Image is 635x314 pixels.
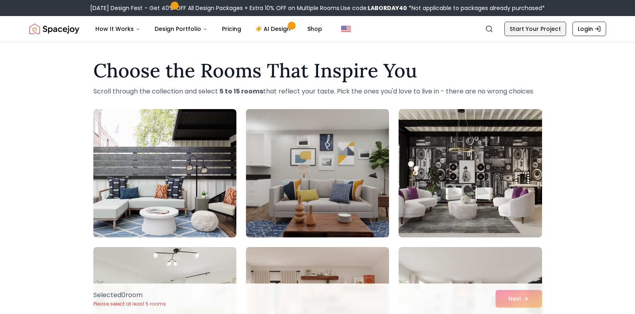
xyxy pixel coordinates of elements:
h1: Choose the Rooms That Inspire You [93,61,542,80]
span: Use code: [341,4,407,12]
p: Please select at least 5 rooms [93,301,166,307]
strong: 5 to 15 rooms [220,87,263,96]
p: Selected 0 room [93,290,166,300]
a: Pricing [216,21,248,37]
button: How It Works [89,21,147,37]
a: Start Your Project [504,22,566,36]
img: Room room-2 [246,109,389,237]
a: Login [573,22,606,36]
button: Design Portfolio [148,21,214,37]
a: AI Design [249,21,299,37]
a: Shop [301,21,329,37]
span: *Not applicable to packages already purchased* [407,4,545,12]
a: Spacejoy [29,21,79,37]
div: [DATE] Design Fest – Get 40% OFF All Design Packages + Extra 10% OFF on Multiple Rooms. [90,4,545,12]
p: Scroll through the collection and select that reflect your taste. Pick the ones you'd love to liv... [93,87,542,96]
img: Room room-1 [93,109,236,237]
nav: Global [29,16,606,42]
img: Room room-3 [399,109,542,237]
img: United States [341,24,351,34]
img: Spacejoy Logo [29,21,79,37]
b: LABORDAY40 [368,4,407,12]
nav: Main [89,21,329,37]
